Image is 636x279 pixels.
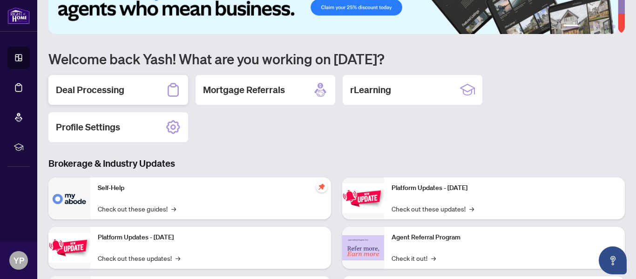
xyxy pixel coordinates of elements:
[589,25,593,28] button: 3
[350,83,391,96] h2: rLearning
[48,50,625,68] h1: Welcome back Yash! What are you working on [DATE]?
[48,157,625,170] h3: Brokerage & Industry Updates
[342,235,384,261] img: Agent Referral Program
[56,83,124,96] h2: Deal Processing
[56,121,120,134] h2: Profile Settings
[316,181,327,192] span: pushpin
[582,25,586,28] button: 2
[563,25,578,28] button: 1
[98,253,180,263] a: Check out these updates!→
[597,25,601,28] button: 4
[48,233,90,262] img: Platform Updates - September 16, 2025
[14,254,24,267] span: YP
[98,204,176,214] a: Check out these guides!→
[469,204,474,214] span: →
[98,232,324,243] p: Platform Updates - [DATE]
[7,7,30,24] img: logo
[176,253,180,263] span: →
[392,253,436,263] a: Check it out!→
[599,246,627,274] button: Open asap
[612,25,616,28] button: 6
[203,83,285,96] h2: Mortgage Referrals
[604,25,608,28] button: 5
[392,183,617,193] p: Platform Updates - [DATE]
[392,232,617,243] p: Agent Referral Program
[171,204,176,214] span: →
[48,177,90,219] img: Self-Help
[98,183,324,193] p: Self-Help
[431,253,436,263] span: →
[392,204,474,214] a: Check out these updates!→
[342,184,384,213] img: Platform Updates - June 23, 2025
